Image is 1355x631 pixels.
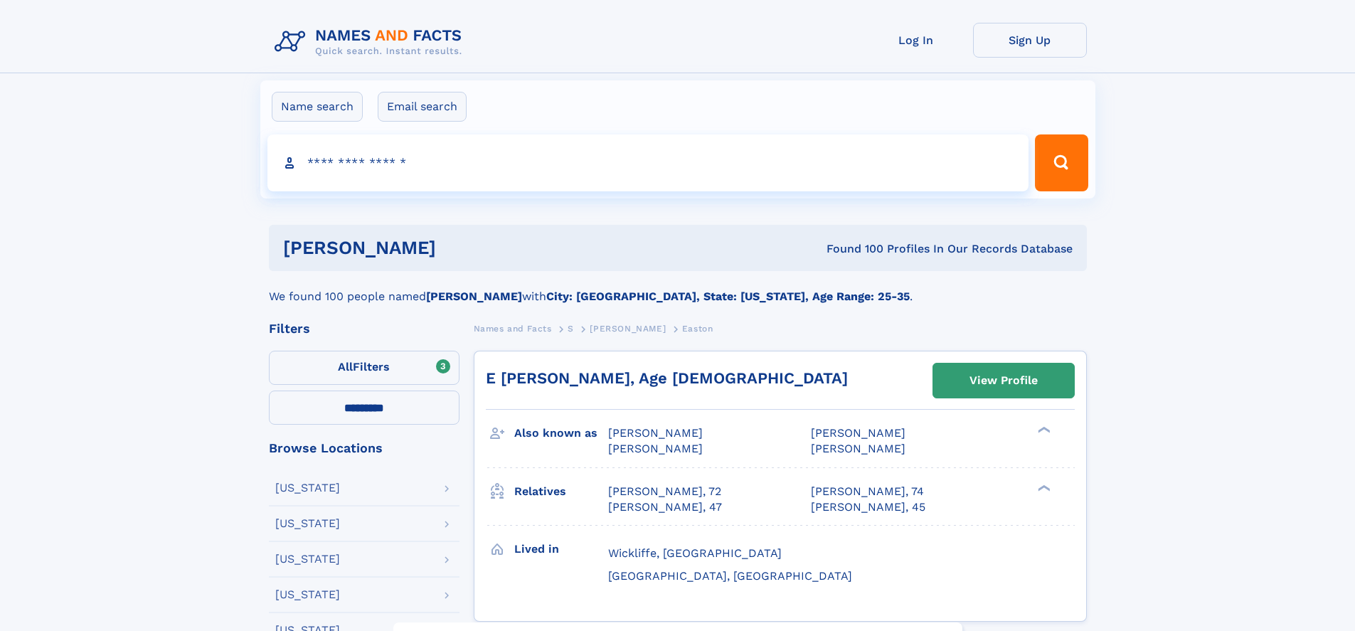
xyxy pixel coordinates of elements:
[269,442,459,455] div: Browse Locations
[269,271,1087,305] div: We found 100 people named with .
[269,322,459,335] div: Filters
[1034,425,1051,435] div: ❯
[969,364,1038,397] div: View Profile
[269,351,459,385] label: Filters
[486,369,848,387] a: E [PERSON_NAME], Age [DEMOGRAPHIC_DATA]
[590,324,666,334] span: [PERSON_NAME]
[474,319,552,337] a: Names and Facts
[269,23,474,61] img: Logo Names and Facts
[811,484,924,499] a: [PERSON_NAME], 74
[568,319,574,337] a: S
[608,442,703,455] span: [PERSON_NAME]
[590,319,666,337] a: [PERSON_NAME]
[608,546,782,560] span: Wickliffe, [GEOGRAPHIC_DATA]
[608,499,722,515] a: [PERSON_NAME], 47
[608,484,721,499] a: [PERSON_NAME], 72
[514,421,608,445] h3: Also known as
[546,290,910,303] b: City: [GEOGRAPHIC_DATA], State: [US_STATE], Age Range: 25-35
[514,537,608,561] h3: Lived in
[1035,134,1088,191] button: Search Button
[811,499,925,515] a: [PERSON_NAME], 45
[275,518,340,529] div: [US_STATE]
[608,426,703,440] span: [PERSON_NAME]
[631,241,1073,257] div: Found 100 Profiles In Our Records Database
[1034,483,1051,492] div: ❯
[811,426,905,440] span: [PERSON_NAME]
[811,442,905,455] span: [PERSON_NAME]
[514,479,608,504] h3: Relatives
[682,324,713,334] span: Easton
[973,23,1087,58] a: Sign Up
[608,569,852,583] span: [GEOGRAPHIC_DATA], [GEOGRAPHIC_DATA]
[859,23,973,58] a: Log In
[283,239,632,257] h1: [PERSON_NAME]
[378,92,467,122] label: Email search
[275,589,340,600] div: [US_STATE]
[272,92,363,122] label: Name search
[267,134,1029,191] input: search input
[426,290,522,303] b: [PERSON_NAME]
[568,324,574,334] span: S
[933,364,1074,398] a: View Profile
[338,360,353,373] span: All
[275,482,340,494] div: [US_STATE]
[275,553,340,565] div: [US_STATE]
